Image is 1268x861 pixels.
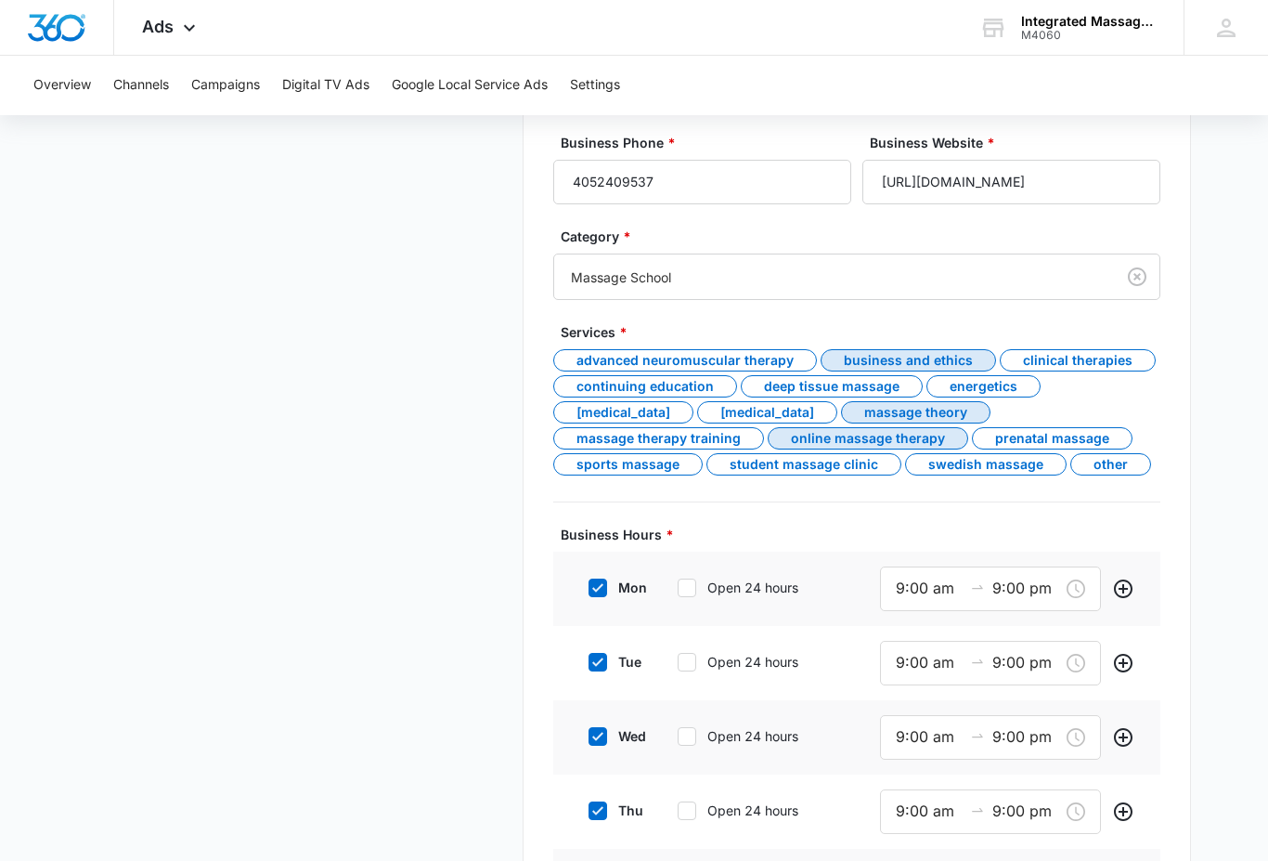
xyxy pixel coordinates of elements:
[970,654,985,669] span: swap-right
[970,580,985,594] span: to
[553,160,851,204] input: Business Phone
[553,349,817,372] div: Advanced Neuromuscular Therapy
[926,375,1041,398] div: Energetics
[1108,648,1138,678] button: Add
[1070,453,1151,476] div: Other
[553,427,764,450] div: Massage Therapy Training
[821,349,996,372] div: Business and Ethics
[970,802,985,817] span: swap-right
[992,800,1059,823] input: Closed
[741,375,923,398] div: Deep Tissue Massage
[972,427,1132,450] div: Prenatal Massage
[697,401,837,424] div: [MEDICAL_DATA]
[841,401,990,424] div: Massage Theory
[970,728,985,743] span: swap-right
[561,322,1168,342] label: Services
[1021,14,1157,29] div: account name
[561,525,1168,544] label: Business Hours
[896,800,963,823] input: Open
[570,56,620,115] button: Settings
[576,726,650,746] label: wed
[665,578,841,597] label: Open 24 hours
[992,577,1059,600] input: Closed
[553,401,693,424] div: [MEDICAL_DATA]
[706,453,901,476] div: Student Massage Clinic
[992,725,1059,749] input: Closed
[896,577,963,600] input: Open
[113,56,169,115] button: Channels
[905,453,1067,476] div: Swedish Massage
[862,160,1160,204] input: URL
[665,801,841,820] label: Open 24 hours
[665,652,841,672] label: Open 24 hours
[665,726,841,746] label: Open 24 hours
[768,427,968,450] div: Online Massage Therapy
[1108,723,1138,752] button: Add
[576,801,650,820] label: thu
[576,652,650,672] label: tue
[561,133,859,152] label: Business Phone
[1122,262,1152,292] button: Clear
[970,728,985,743] span: to
[870,133,1168,152] label: Business Website
[970,654,985,669] span: to
[392,56,548,115] button: Google Local Service Ads
[561,227,1168,246] label: Category
[1021,29,1157,42] div: account id
[970,802,985,817] span: to
[142,17,174,36] span: Ads
[896,651,963,674] input: Open
[191,56,260,115] button: Campaigns
[992,651,1059,674] input: Closed
[553,453,703,476] div: Sports Massage
[553,375,737,398] div: Continuing Education
[282,56,369,115] button: Digital TV Ads
[1108,574,1138,604] button: Add
[1108,797,1138,827] button: Add
[970,580,985,594] span: swap-right
[896,725,963,749] input: Open
[1000,349,1156,372] div: Clinical Therapies
[576,578,650,597] label: mon
[33,56,91,115] button: Overview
